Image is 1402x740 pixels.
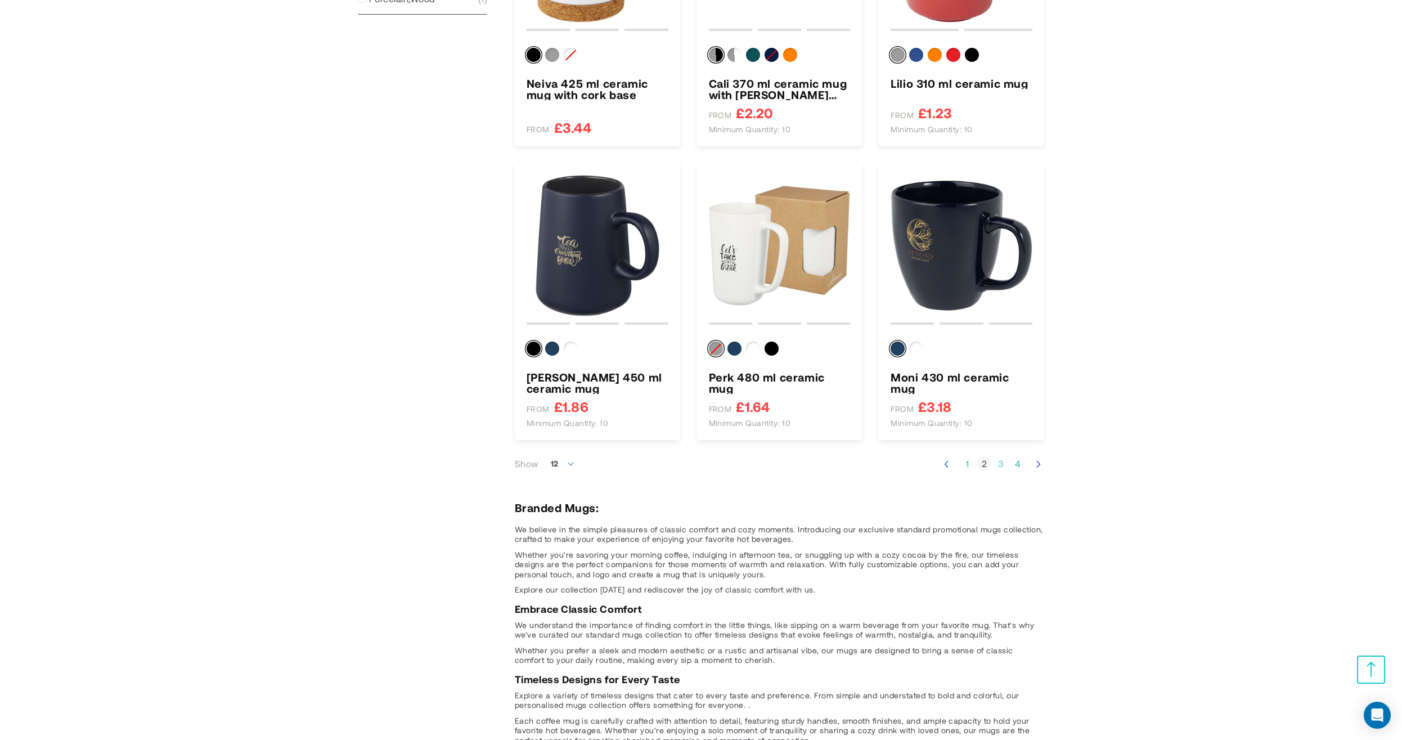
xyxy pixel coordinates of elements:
[891,175,1032,317] img: Moni 430 ml ceramic mug
[891,78,1032,89] a: Lilio 310 ml ceramic mug
[709,48,851,66] div: Colour
[527,371,668,394] h3: [PERSON_NAME] 450 ml ceramic mug
[527,404,550,414] span: FROM
[891,371,1032,394] a: Moni 430 ml ceramic mug
[515,603,1044,615] h3: Embrace Classic Comfort
[909,48,923,62] div: Royal blue
[554,400,588,414] span: £1.86
[727,342,742,356] div: Navy
[765,48,779,62] div: Navy Blue
[941,451,1044,477] nav: Pagination
[527,48,668,66] div: Colour
[1033,458,1044,470] a: Next
[527,48,541,62] div: Solid black
[1010,458,1025,469] a: Page 4
[564,342,578,356] div: White
[765,342,779,356] div: Solid black
[527,78,668,100] a: Neiva 425 ml ceramic mug with cork base
[527,342,541,356] div: Solid black
[527,418,609,428] span: Minimum quantity: 10
[918,106,952,120] span: £1.23
[515,620,1044,640] p: We understand the importance of finding comfort in the little things, like sipping on a warm beve...
[709,124,791,134] span: Minimum quantity: 10
[941,458,952,470] a: Previous
[527,342,668,360] div: Colour
[709,418,791,428] span: Minimum quantity: 10
[709,48,723,62] div: Solid black&Matted Grey
[946,48,960,62] div: Red
[545,452,582,475] span: 12
[746,342,760,356] div: White
[891,342,1032,360] div: Colour
[709,175,851,317] img: Perk 480 ml ceramic mug
[891,418,973,428] span: Minimum quantity: 10
[891,342,905,356] div: Navy
[515,458,539,469] label: Show
[515,645,1044,665] p: Whether you prefer a sleek and modern aesthetic or a rustic and artisanal vibe, our mugs are desi...
[1364,702,1391,729] div: Open Intercom Messenger
[709,78,851,100] a: Cali 370 ml ceramic mug with matt finish
[891,404,914,414] span: FROM
[909,342,923,356] div: White
[709,404,732,414] span: FROM
[515,585,1044,595] p: Explore our collection [DATE] and rediscover the joy of classic comfort with us.
[891,124,973,134] span: Minimum quantity: 10
[709,342,723,356] div: Grey
[746,48,760,62] div: Deep Sea Green
[709,78,851,100] h3: Cali 370 ml ceramic mug with [PERSON_NAME] finish
[891,48,905,62] div: Grey
[891,110,914,120] span: FROM
[994,458,1008,469] a: Page 3
[564,48,578,62] div: White
[545,48,559,62] div: Grey
[554,120,591,134] span: £3.44
[977,458,991,469] strong: 2
[551,459,559,468] span: 12
[527,175,668,317] img: Joe 450 ml ceramic mug
[891,48,1032,66] div: Colour
[727,48,742,62] div: White&Matted Grey
[515,524,1044,544] p: We believe in the simple pleasures of classic comfort and cozy moments. Introducing our exclusive...
[709,110,732,120] span: FROM
[736,400,770,414] span: £1.64
[545,342,559,356] div: Navy
[515,674,1044,685] h3: Timeless Designs for Every Taste
[527,371,668,394] a: Joe 450 ml ceramic mug
[515,502,1044,513] h2: Branded Mugs:
[515,690,1044,710] p: Explore a variety of timeless designs that cater to every taste and preference. From simple and u...
[515,550,1044,580] p: Whether you're savoring your morning coffee, indulging in afternoon tea, or snuggling up with a c...
[918,400,951,414] span: £3.18
[783,48,797,62] div: Orange
[709,371,851,394] a: Perk 480 ml ceramic mug
[965,48,979,62] div: Solid black
[960,458,974,469] a: Page 1
[736,106,773,120] span: £2.20
[709,342,851,360] div: Colour
[928,48,942,62] div: Orange
[527,124,550,134] span: FROM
